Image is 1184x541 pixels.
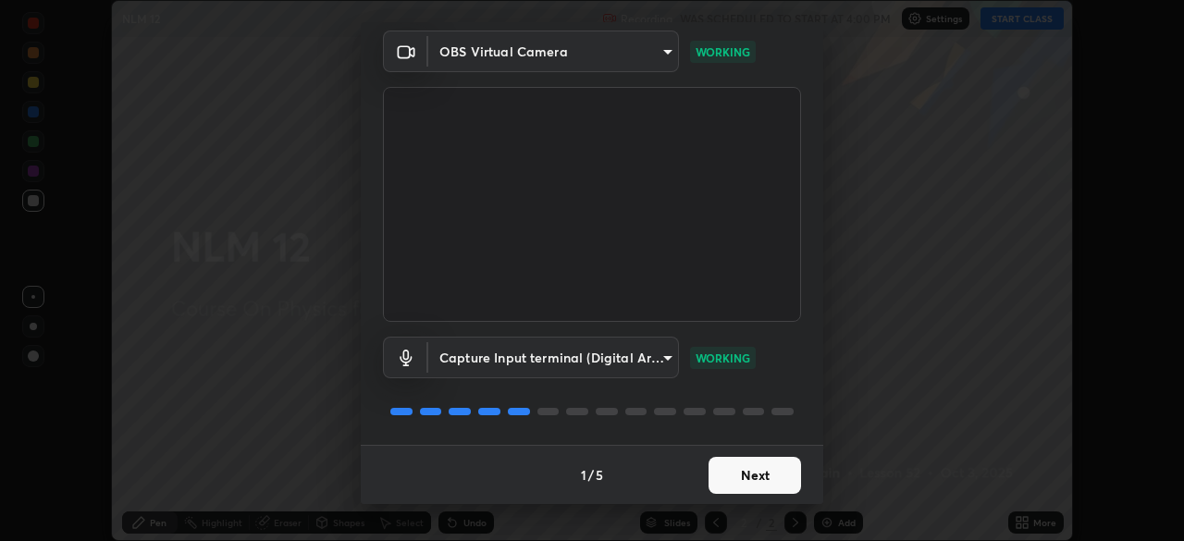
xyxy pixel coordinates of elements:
[428,337,679,378] div: OBS Virtual Camera
[709,457,801,494] button: Next
[696,43,750,60] p: WORKING
[428,31,679,72] div: OBS Virtual Camera
[596,465,603,485] h4: 5
[581,465,586,485] h4: 1
[696,350,750,366] p: WORKING
[588,465,594,485] h4: /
